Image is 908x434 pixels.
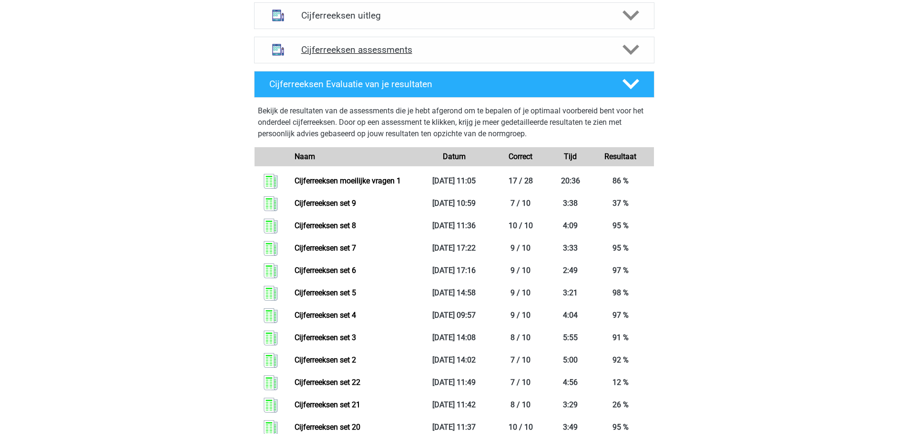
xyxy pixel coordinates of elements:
[295,423,360,432] a: Cijferreeksen set 20
[266,3,290,28] img: cijferreeksen uitleg
[295,221,356,230] a: Cijferreeksen set 8
[287,151,420,162] div: Naam
[295,288,356,297] a: Cijferreeksen set 5
[295,176,401,185] a: Cijferreeksen moeilijke vragen 1
[266,38,290,62] img: cijferreeksen assessments
[250,71,658,98] a: Cijferreeksen Evaluatie van je resultaten
[295,311,356,320] a: Cijferreeksen set 4
[295,378,360,387] a: Cijferreeksen set 22
[587,151,654,162] div: Resultaat
[295,199,356,208] a: Cijferreeksen set 9
[250,2,658,29] a: uitleg Cijferreeksen uitleg
[295,266,356,275] a: Cijferreeksen set 6
[295,400,360,409] a: Cijferreeksen set 21
[301,10,607,21] h4: Cijferreeksen uitleg
[421,151,488,162] div: Datum
[258,105,651,140] p: Bekijk de resultaten van de assessments die je hebt afgerond om te bepalen of je optimaal voorber...
[295,355,356,364] a: Cijferreeksen set 2
[250,37,658,63] a: assessments Cijferreeksen assessments
[487,151,554,162] div: Correct
[295,243,356,252] a: Cijferreeksen set 7
[269,79,607,90] h4: Cijferreeksen Evaluatie van je resultaten
[554,151,587,162] div: Tijd
[295,333,356,342] a: Cijferreeksen set 3
[301,44,607,55] h4: Cijferreeksen assessments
